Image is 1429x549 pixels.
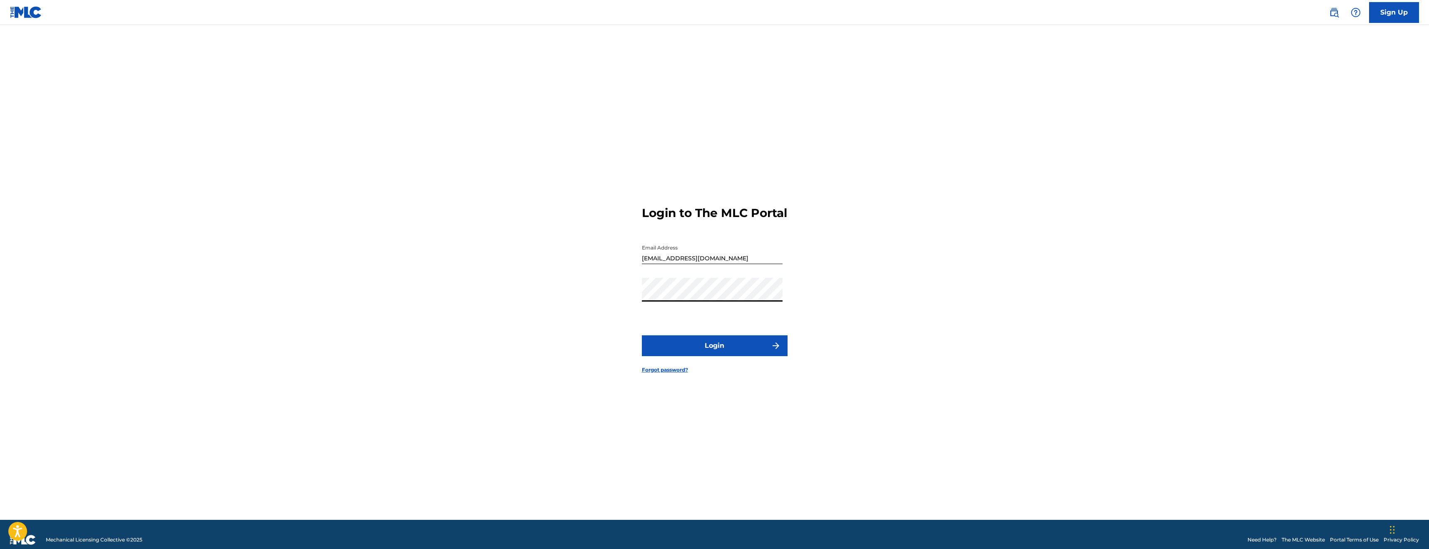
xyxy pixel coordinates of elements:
div: Help [1347,4,1364,21]
a: The MLC Website [1282,536,1325,544]
img: logo [10,535,36,545]
a: Need Help? [1248,536,1277,544]
div: Drag [1390,517,1395,542]
h3: Login to The MLC Portal [642,206,787,220]
span: Mechanical Licensing Collective © 2025 [46,536,142,544]
a: Public Search [1326,4,1342,21]
a: Sign Up [1369,2,1419,23]
a: Forgot password? [642,366,688,374]
img: f7272a7cc735f4ea7f67.svg [771,341,781,351]
img: help [1351,7,1361,17]
iframe: Chat Widget [1387,509,1429,549]
button: Login [642,335,788,356]
a: Privacy Policy [1384,536,1419,544]
img: MLC Logo [10,6,42,18]
img: search [1329,7,1339,17]
a: Portal Terms of Use [1330,536,1379,544]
